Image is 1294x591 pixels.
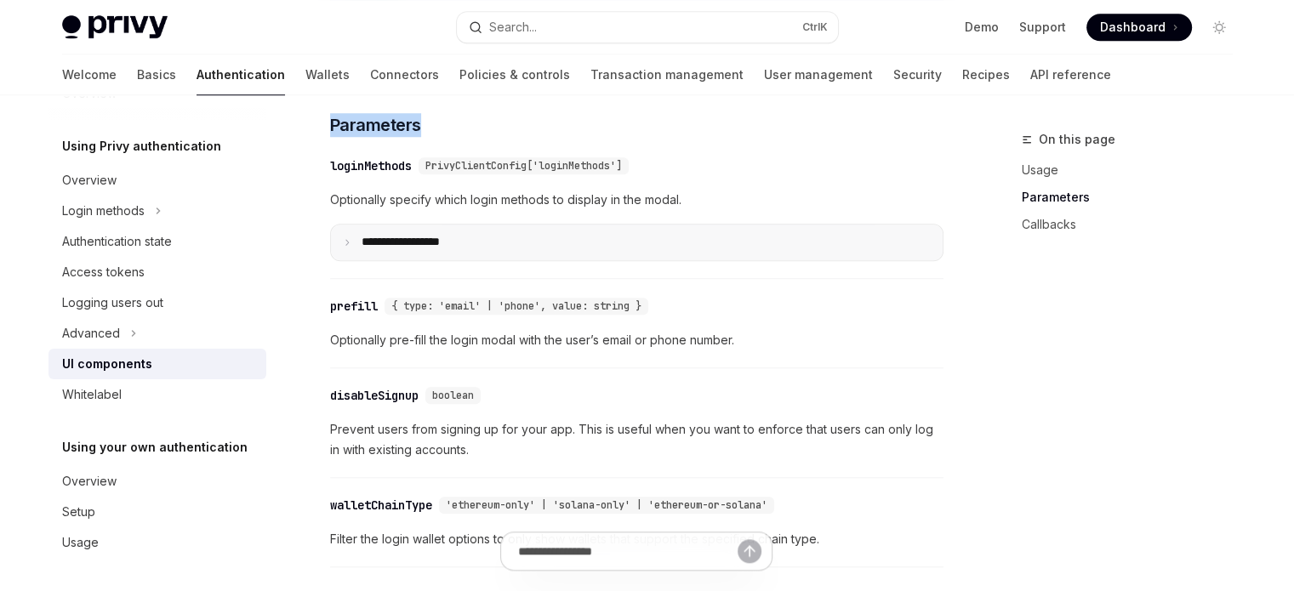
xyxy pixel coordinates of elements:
a: Transaction management [590,54,744,95]
a: Support [1019,19,1066,36]
div: Usage [62,532,99,553]
div: Advanced [62,323,120,344]
div: Overview [62,170,117,190]
div: Search... [489,17,537,37]
div: walletChainType [330,497,432,514]
div: Overview [62,471,117,492]
a: Overview [48,466,266,497]
button: Send message [738,539,761,563]
a: Access tokens [48,257,266,287]
a: Usage [48,527,266,558]
a: Setup [48,497,266,527]
a: Dashboard [1086,14,1192,41]
h5: Using Privy authentication [62,136,221,156]
div: Authentication state [62,231,172,252]
button: Search...CtrlK [457,12,838,43]
a: Logging users out [48,287,266,318]
div: disableSignup [330,387,419,404]
span: Prevent users from signing up for your app. This is useful when you want to enforce that users ca... [330,419,943,460]
span: 'ethereum-only' | 'solana-only' | 'ethereum-or-solana' [446,498,767,512]
span: Optionally specify which login methods to display in the modal. [330,190,943,210]
span: On this page [1039,129,1115,150]
a: Overview [48,165,266,196]
a: Authentication state [48,226,266,257]
div: UI components [62,354,152,374]
div: loginMethods [330,157,412,174]
span: { type: 'email' | 'phone', value: string } [391,299,641,313]
span: PrivyClientConfig['loginMethods'] [425,159,622,173]
a: API reference [1030,54,1111,95]
span: Dashboard [1100,19,1166,36]
div: Setup [62,502,95,522]
a: Wallets [305,54,350,95]
a: Demo [965,19,999,36]
a: Authentication [197,54,285,95]
a: UI components [48,349,266,379]
div: Logging users out [62,293,163,313]
a: Basics [137,54,176,95]
a: Callbacks [1022,211,1246,238]
a: Policies & controls [459,54,570,95]
a: Recipes [962,54,1010,95]
a: Connectors [370,54,439,95]
div: Whitelabel [62,384,122,405]
div: prefill [330,298,378,315]
span: Parameters [330,113,421,137]
span: Optionally pre-fill the login modal with the user’s email or phone number. [330,330,943,350]
span: Ctrl K [802,20,828,34]
a: Whitelabel [48,379,266,410]
a: Welcome [62,54,117,95]
div: Login methods [62,201,145,221]
a: Parameters [1022,184,1246,211]
h5: Using your own authentication [62,437,248,457]
a: User management [764,54,873,95]
span: boolean [432,389,474,402]
button: Toggle dark mode [1206,14,1233,41]
a: Security [893,54,942,95]
div: Access tokens [62,262,145,282]
img: light logo [62,15,168,39]
a: Usage [1022,156,1246,184]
